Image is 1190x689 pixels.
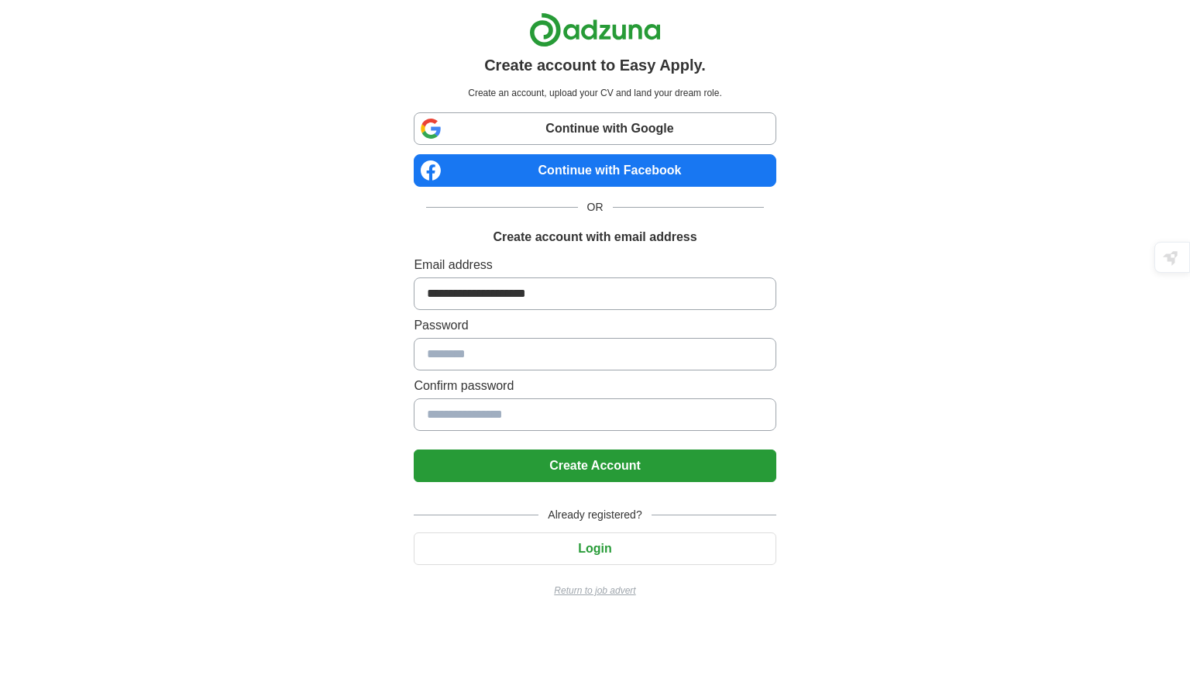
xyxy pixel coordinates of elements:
a: Return to job advert [414,584,776,598]
p: Create an account, upload your CV and land your dream role. [417,86,772,100]
button: Login [414,532,776,565]
button: Create Account [414,450,776,482]
label: Password [414,316,776,335]
label: Confirm password [414,377,776,395]
a: Continue with Google [414,112,776,145]
span: Already registered? [538,507,651,523]
span: OR [578,199,613,215]
a: Continue with Facebook [414,154,776,187]
label: Email address [414,256,776,274]
h1: Create account with email address [493,228,696,246]
h1: Create account to Easy Apply. [484,53,706,77]
a: Login [414,542,776,555]
img: Adzuna logo [529,12,661,47]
